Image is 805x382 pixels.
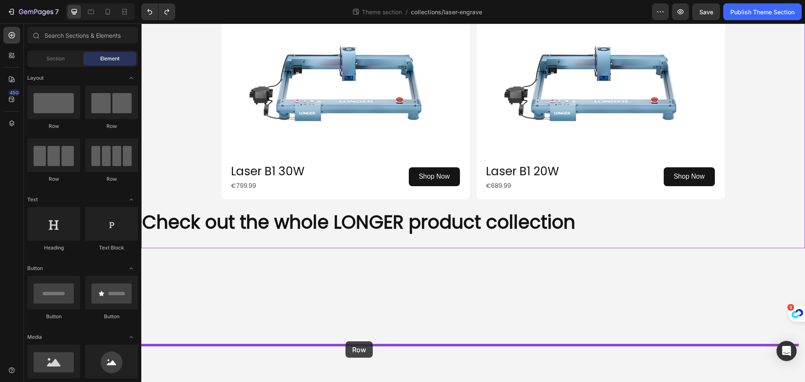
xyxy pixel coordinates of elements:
input: Search Sections & Elements [27,27,138,44]
span: Media [27,333,42,341]
span: Save [699,8,713,16]
span: Toggle open [125,71,138,85]
span: / [405,8,408,16]
div: Button [27,313,80,320]
iframe: Design area [141,23,805,382]
div: Row [27,175,80,183]
button: Save [692,3,720,20]
span: Toggle open [125,193,138,206]
div: Row [85,175,138,183]
span: Section [47,55,65,62]
button: Publish Theme Section [723,3,802,20]
div: Heading [27,244,80,252]
span: collections/laser-engrave [411,8,482,16]
div: Row [85,122,138,130]
span: Element [100,55,119,62]
span: Toggle open [125,330,138,344]
div: Undo/Redo [141,3,175,20]
span: Layout [27,74,44,82]
span: Text [27,196,38,203]
span: Toggle open [125,262,138,275]
span: Button [27,265,43,272]
div: Button [85,313,138,320]
div: Publish Theme Section [730,8,795,16]
div: Row [27,122,80,130]
div: Open Intercom Messenger [776,341,797,361]
div: 450 [8,89,20,96]
div: Text Block [85,244,138,252]
span: Theme section [360,8,404,16]
button: 7 [3,3,62,20]
p: 7 [55,7,59,17]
